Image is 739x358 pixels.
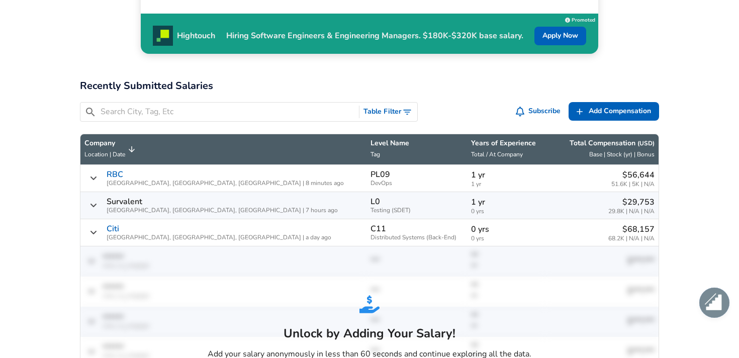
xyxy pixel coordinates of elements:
span: Location | Date [84,150,125,158]
span: Total Compensation (USD) Base | Stock (yr) | Bonus [549,138,655,160]
span: DevOps [371,180,463,187]
p: $29,753 [608,196,655,208]
button: Toggle Search Filters [359,103,417,121]
span: [GEOGRAPHIC_DATA], [GEOGRAPHIC_DATA], [GEOGRAPHIC_DATA] | 7 hours ago [107,207,338,214]
p: Total Compensation [570,138,655,148]
p: PL09 [371,170,390,179]
span: 0 yrs [471,208,541,215]
span: CompanyLocation | Date [84,138,138,160]
span: Add Compensation [589,105,651,118]
p: Hightouch [177,30,215,42]
p: C11 [371,224,386,233]
span: [GEOGRAPHIC_DATA], [GEOGRAPHIC_DATA], [GEOGRAPHIC_DATA] | a day ago [107,234,331,241]
a: Promoted [565,15,595,24]
img: svg+xml;base64,PHN2ZyB4bWxucz0iaHR0cDovL3d3dy53My5vcmcvMjAwMC9zdmciIGZpbGw9IiMyNjhERUMiIHZpZXdCb3... [359,294,380,314]
p: 1 yr [471,169,541,181]
h2: Recently Submitted Salaries [80,78,659,94]
p: L0 [371,197,380,206]
span: Total / At Company [471,150,523,158]
p: 1 yr [471,196,541,208]
span: Testing (SDET) [371,207,463,214]
p: Hiring Software Engineers & Engineering Managers. $180K-$320K base salary. [215,30,534,42]
p: Level Name [371,138,463,148]
input: Search City, Tag, Etc [101,106,355,118]
span: 0 yrs [471,235,541,242]
div: Open chat [699,288,729,318]
p: Years of Experience [471,138,541,148]
a: Apply Now [534,27,586,45]
h5: Unlock by Adding Your Salary! [208,325,531,341]
span: Base | Stock (yr) | Bonus [589,150,655,158]
p: Survalent [107,197,142,206]
p: Company [84,138,125,148]
img: Promo Logo [153,26,173,46]
span: 29.8K | N/A | N/A [608,208,655,215]
a: Citi [107,224,119,233]
span: Distributed Systems (Back-End) [371,234,463,241]
p: 0 yrs [471,223,541,235]
p: $56,644 [611,169,655,181]
a: RBC [107,170,123,179]
span: Tag [371,150,380,158]
p: $68,157 [608,223,655,235]
a: Add Compensation [569,102,659,121]
span: 1 yr [471,181,541,188]
span: 51.6K | 5K | N/A [611,181,655,188]
span: [GEOGRAPHIC_DATA], [GEOGRAPHIC_DATA], [GEOGRAPHIC_DATA] | 8 minutes ago [107,180,344,187]
button: (USD) [637,139,655,148]
span: 68.2K | N/A | N/A [608,235,655,242]
button: Subscribe [514,102,565,121]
